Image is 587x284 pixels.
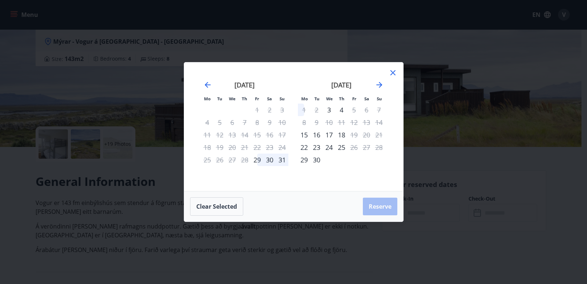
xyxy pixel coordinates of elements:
div: Only check in available [298,154,310,166]
td: Not available. Wednesday, August 13, 2025 [226,129,238,141]
td: Choose Tuesday, September 16, 2025 as your check-in date. It’s available. [310,129,323,141]
td: Not available. Saturday, August 9, 2025 [263,116,276,129]
td: Not available. Tuesday, August 26, 2025 [214,154,226,166]
td: Not available. Friday, September 19, 2025 [348,129,360,141]
div: 24 [323,141,335,154]
td: Not available. Monday, August 4, 2025 [201,116,214,129]
small: Sa [364,96,369,101]
td: Not available. Sunday, September 21, 2025 [373,129,385,141]
td: Not available. Friday, September 5, 2025 [348,104,360,116]
td: Choose Tuesday, September 23, 2025 as your check-in date. It’s available. [310,141,323,154]
small: Mo [301,96,308,101]
td: Not available. Friday, August 22, 2025 [251,141,263,154]
td: Not available. Sunday, September 28, 2025 [373,141,385,154]
td: Choose Thursday, September 4, 2025 as your check-in date. It’s available. [335,104,348,116]
div: 30 [310,154,323,166]
td: Choose Friday, August 29, 2025 as your check-in date. It’s available. [251,154,263,166]
td: Not available. Sunday, August 17, 2025 [276,129,288,141]
td: Not available. Friday, August 8, 2025 [251,116,263,129]
td: Not available. Thursday, August 28, 2025 [238,154,251,166]
strong: [DATE] [234,80,255,89]
td: Not available. Tuesday, August 5, 2025 [214,116,226,129]
strong: [DATE] [331,80,351,89]
td: Choose Saturday, August 30, 2025 as your check-in date. It’s available. [263,154,276,166]
small: Mo [204,96,211,101]
td: Not available. Tuesday, September 9, 2025 [310,116,323,129]
small: Tu [217,96,222,101]
div: Calendar [193,71,394,182]
td: Not available. Wednesday, August 27, 2025 [226,154,238,166]
td: Not available. Monday, August 25, 2025 [201,154,214,166]
td: Not available. Tuesday, August 12, 2025 [214,129,226,141]
td: Not available. Thursday, September 11, 2025 [335,116,348,129]
td: Not available. Friday, September 12, 2025 [348,116,360,129]
td: Not available. Saturday, September 20, 2025 [360,129,373,141]
small: We [229,96,236,101]
td: Not available. Sunday, September 14, 2025 [373,116,385,129]
small: Su [377,96,382,101]
small: Tu [314,96,320,101]
td: Not available. Monday, September 1, 2025 [298,104,310,116]
td: Choose Monday, September 29, 2025 as your check-in date. It’s available. [298,154,310,166]
td: Not available. Monday, August 11, 2025 [201,129,214,141]
small: Th [242,96,247,101]
small: Su [280,96,285,101]
td: Not available. Saturday, August 23, 2025 [263,141,276,154]
td: Choose Monday, September 15, 2025 as your check-in date. It’s available. [298,129,310,141]
div: Only check in available [298,141,310,154]
td: Choose Thursday, September 25, 2025 as your check-in date. It’s available. [335,141,348,154]
div: Only check out available [348,141,360,154]
td: Not available. Monday, August 18, 2025 [201,141,214,154]
td: Not available. Sunday, August 24, 2025 [276,141,288,154]
td: Choose Thursday, September 18, 2025 as your check-in date. It’s available. [335,129,348,141]
div: Only check out available [298,104,310,116]
button: Clear selected [190,197,243,216]
div: 18 [335,129,348,141]
div: 4 [335,104,348,116]
td: Not available. Friday, August 1, 2025 [251,104,263,116]
td: Not available. Sunday, August 3, 2025 [276,104,288,116]
td: Not available. Sunday, August 10, 2025 [276,116,288,129]
td: Not available. Monday, September 8, 2025 [298,116,310,129]
div: 30 [263,154,276,166]
td: Not available. Wednesday, August 20, 2025 [226,141,238,154]
small: We [326,96,333,101]
div: 25 [335,141,348,154]
div: Move backward to switch to the previous month. [203,80,212,89]
small: Sa [267,96,272,101]
td: Choose Wednesday, September 3, 2025 as your check-in date. It’s available. [323,104,335,116]
td: Not available. Thursday, August 7, 2025 [238,116,251,129]
td: Not available. Tuesday, September 2, 2025 [310,104,323,116]
div: Only check out available [348,129,360,141]
div: Only check in available [251,154,263,166]
div: Only check in available [298,129,310,141]
td: Not available. Saturday, September 27, 2025 [360,141,373,154]
div: 31 [276,154,288,166]
td: Not available. Thursday, August 21, 2025 [238,141,251,154]
td: Choose Tuesday, September 30, 2025 as your check-in date. It’s available. [310,154,323,166]
td: Not available. Thursday, August 14, 2025 [238,129,251,141]
td: Not available. Saturday, August 2, 2025 [263,104,276,116]
td: Not available. Tuesday, August 19, 2025 [214,141,226,154]
div: 16 [310,129,323,141]
td: Not available. Saturday, August 16, 2025 [263,129,276,141]
td: Not available. Friday, August 15, 2025 [251,129,263,141]
small: Fr [352,96,356,101]
div: 23 [310,141,323,154]
div: Move forward to switch to the next month. [375,80,384,89]
small: Fr [255,96,259,101]
td: Choose Wednesday, September 24, 2025 as your check-in date. It’s available. [323,141,335,154]
td: Not available. Friday, September 26, 2025 [348,141,360,154]
small: Th [339,96,344,101]
div: 17 [323,129,335,141]
td: Not available. Sunday, September 7, 2025 [373,104,385,116]
td: Not available. Saturday, September 13, 2025 [360,116,373,129]
td: Choose Sunday, August 31, 2025 as your check-in date. It’s available. [276,154,288,166]
td: Choose Monday, September 22, 2025 as your check-in date. It’s available. [298,141,310,154]
td: Choose Wednesday, September 17, 2025 as your check-in date. It’s available. [323,129,335,141]
div: Only check in available [323,104,335,116]
td: Not available. Saturday, September 6, 2025 [360,104,373,116]
div: Only check out available [348,104,360,116]
td: Not available. Wednesday, September 10, 2025 [323,116,335,129]
td: Not available. Wednesday, August 6, 2025 [226,116,238,129]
